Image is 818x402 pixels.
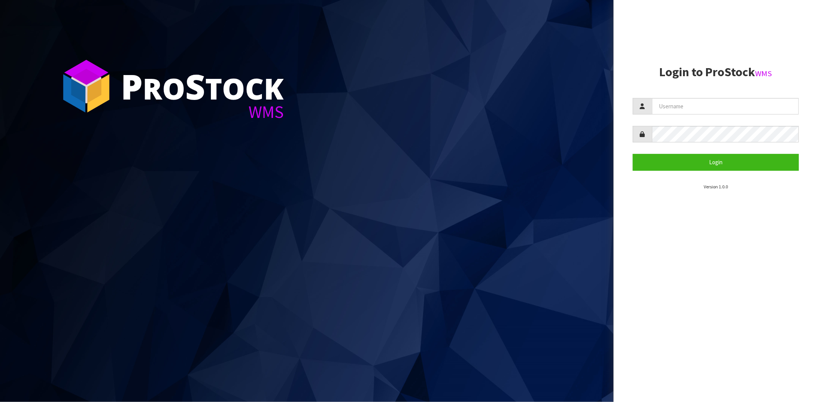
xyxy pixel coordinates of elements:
span: P [121,63,143,109]
h2: Login to ProStock [633,65,799,79]
span: S [185,63,205,109]
small: WMS [755,69,772,78]
div: WMS [121,103,284,121]
img: ProStock Cube [58,57,115,115]
input: Username [652,98,799,114]
div: ro tock [121,69,284,103]
button: Login [633,154,799,170]
small: Version 1.0.0 [704,184,728,190]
